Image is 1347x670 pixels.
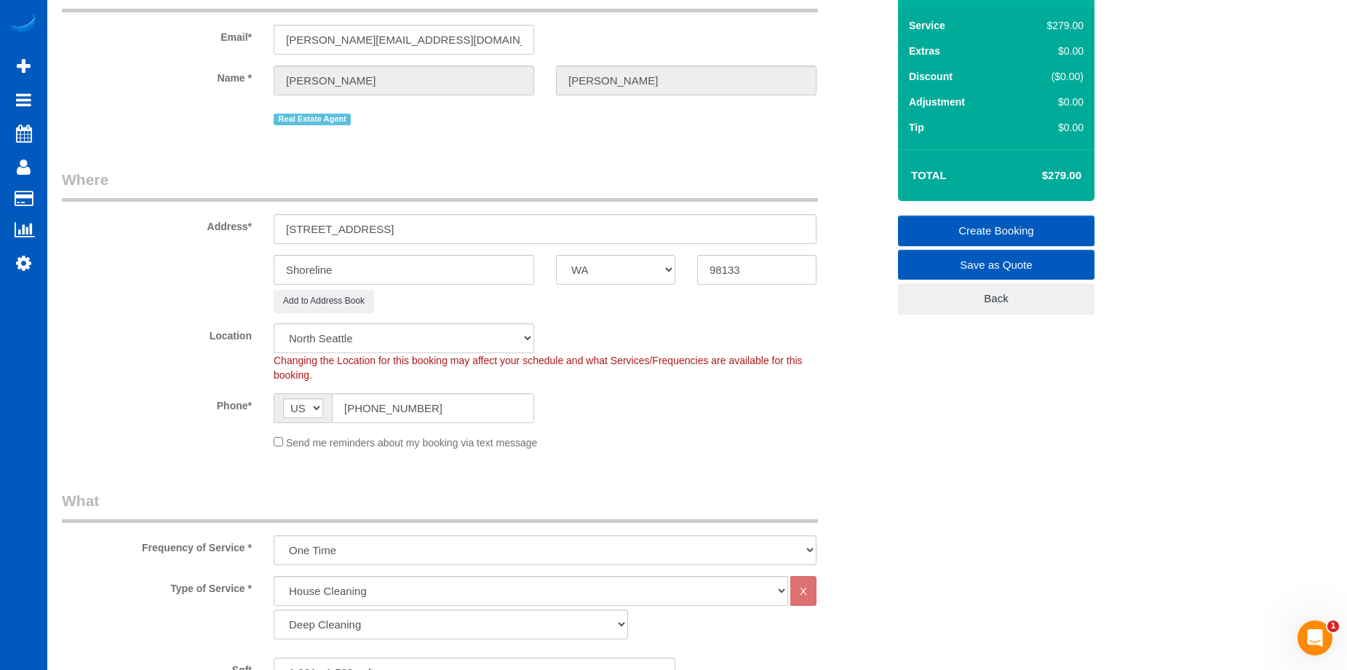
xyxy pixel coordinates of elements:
label: Extras [909,44,940,58]
iframe: Intercom live chat [1298,620,1332,655]
legend: What [62,490,818,523]
div: $0.00 [1016,44,1084,58]
input: First Name* [274,66,534,95]
label: Frequency of Service * [51,535,263,555]
span: Real Estate Agent [274,114,351,125]
label: Type of Service * [51,576,263,596]
label: Location [51,323,263,343]
h4: $279.00 [998,170,1081,182]
span: 1 [1327,620,1339,632]
span: Send me reminders about my booking via text message [286,437,538,449]
input: Phone* [332,393,534,423]
label: Tip [909,120,924,135]
button: Add to Address Book [274,290,374,312]
label: Discount [909,69,953,84]
div: $279.00 [1016,18,1084,33]
div: $0.00 [1016,120,1084,135]
a: Create Booking [898,216,1094,246]
a: Back [898,283,1094,314]
input: Email* [274,25,534,55]
input: City* [274,255,534,285]
div: ($0.00) [1016,69,1084,84]
span: Changing the Location for this booking may affect your schedule and what Services/Frequencies are... [274,355,803,381]
label: Name * [51,66,263,85]
label: Phone* [51,393,263,413]
img: Automaid Logo [9,15,38,35]
input: Zip Code* [697,255,816,285]
strong: Total [911,169,947,181]
label: Address* [51,214,263,234]
label: Email* [51,25,263,44]
a: Save as Quote [898,250,1094,280]
legend: Where [62,169,818,202]
div: $0.00 [1016,95,1084,109]
label: Adjustment [909,95,965,109]
label: Service [909,18,945,33]
input: Last Name* [556,66,816,95]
